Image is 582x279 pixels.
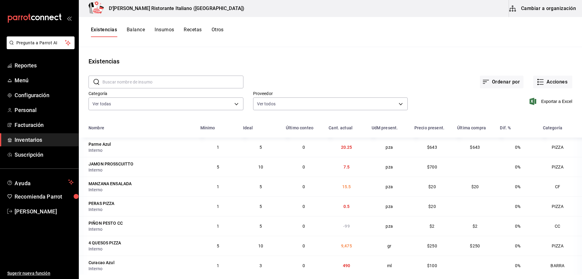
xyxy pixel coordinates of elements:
[341,243,352,248] span: 9,475
[217,263,219,268] span: 1
[217,165,219,169] span: 5
[303,204,305,209] span: 0
[543,125,562,130] div: Categoría
[7,36,75,49] button: Pregunta a Parrot AI
[15,207,74,216] span: [PERSON_NAME]
[217,243,219,248] span: 5
[89,220,123,226] div: PIÑON PESTO CC
[470,243,480,248] span: $250
[89,91,243,96] label: Categoría
[7,270,74,277] span: Sugerir nueva función
[15,61,74,70] span: Reportes
[539,236,582,256] td: PIZZA
[533,76,572,88] button: Acciones
[217,224,219,229] span: 1
[212,27,224,37] button: Otros
[531,98,572,105] button: Exportar a Excel
[303,145,305,150] span: 0
[4,44,75,50] a: Pregunta a Parrot AI
[428,204,436,209] span: $20
[89,167,193,173] div: Interno
[414,125,444,130] div: Precio present.
[539,216,582,236] td: CC
[89,181,132,187] div: MANZANA ENSALADA
[515,224,520,229] span: 0%
[91,27,224,37] div: navigation tabs
[286,125,313,130] div: Último conteo
[155,27,174,37] button: Insumos
[368,157,411,177] td: pza
[259,145,262,150] span: 5
[341,145,352,150] span: 20.25
[102,76,243,88] input: Buscar nombre de insumo
[89,125,104,130] div: Nombre
[427,263,437,268] span: $100
[368,196,411,216] td: pza
[329,125,353,130] div: Cant. actual
[217,184,219,189] span: 1
[15,179,66,186] span: Ayuda
[15,136,74,144] span: Inventarios
[368,177,411,196] td: pza
[427,243,437,248] span: $250
[91,27,117,37] button: Existencias
[539,138,582,157] td: PIZZA
[184,27,202,37] button: Recetas
[89,200,115,206] div: PERAS PIZZA
[89,147,193,153] div: Interno
[258,165,263,169] span: 10
[243,125,253,130] div: Ideal
[259,204,262,209] span: 5
[303,243,305,248] span: 0
[89,240,121,246] div: 4 QUESOS PIZZA
[89,161,134,167] div: JAMON PROSSCUITTO
[430,224,434,229] span: $2
[515,184,520,189] span: 0%
[259,263,262,268] span: 3
[368,256,411,275] td: ml
[127,27,145,37] button: Balance
[92,101,111,107] span: Ver todas
[342,184,351,189] span: 15.5
[500,125,511,130] div: Dif. %
[471,184,479,189] span: $20
[258,243,263,248] span: 10
[539,196,582,216] td: PIZZA
[303,263,305,268] span: 0
[89,141,111,147] div: Parme Azul
[539,157,582,177] td: PIZZA
[303,224,305,229] span: 0
[515,204,520,209] span: 0%
[67,16,72,21] button: open_drawer_menu
[303,184,305,189] span: 0
[470,145,480,150] span: $643
[104,5,244,12] h3: D'[PERSON_NAME] Ristorante Italiano ([GEOGRAPHIC_DATA])
[515,263,520,268] span: 0%
[259,224,262,229] span: 5
[303,165,305,169] span: 0
[343,263,350,268] span: 490
[259,184,262,189] span: 5
[89,187,193,193] div: Interno
[15,192,74,201] span: Recomienda Parrot
[15,76,74,84] span: Menú
[89,246,193,252] div: Interno
[15,106,74,114] span: Personal
[89,260,115,266] div: Curacao Azul
[515,165,520,169] span: 0%
[473,224,477,229] span: $2
[89,266,193,272] div: Interno
[372,125,398,130] div: UdM present.
[515,243,520,248] span: 0%
[15,121,74,129] span: Facturación
[343,224,350,229] span: -99
[427,145,437,150] span: $643
[539,256,582,275] td: BARRA
[217,145,219,150] span: 1
[217,204,219,209] span: 1
[428,184,436,189] span: $20
[16,40,65,46] span: Pregunta a Parrot AI
[368,138,411,157] td: pza
[343,165,350,169] span: 7.5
